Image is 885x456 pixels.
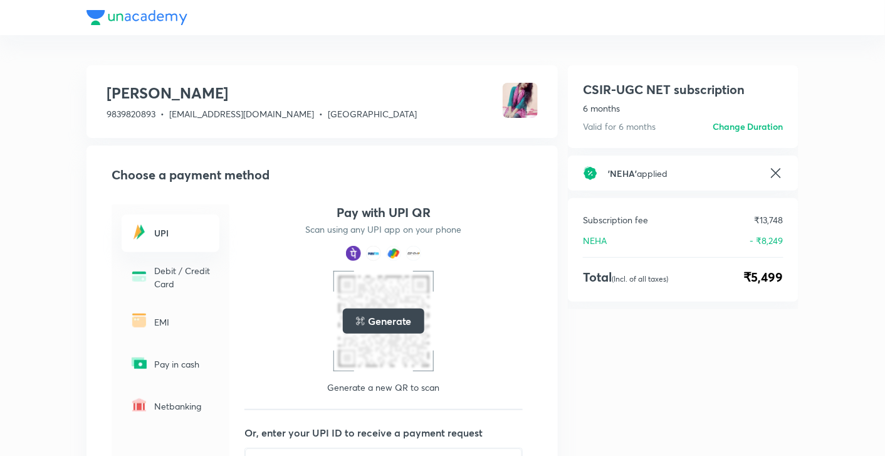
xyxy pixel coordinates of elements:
[154,226,212,240] h6: UPI
[337,204,431,221] h4: Pay with UPI QR
[154,358,212,371] p: Pay in cash
[154,264,212,290] p: Debit / Credit Card
[355,316,365,326] img: loading..
[366,246,381,261] img: payment method
[129,267,149,287] img: -
[750,234,783,247] p: - ₹8,249
[583,80,745,99] h1: CSIR-UGC NET subscription
[154,400,212,413] p: Netbanking
[129,222,149,242] img: -
[608,167,637,179] span: ' NEHA '
[169,108,314,120] span: [EMAIL_ADDRESS][DOMAIN_NAME]
[608,167,758,180] h6: applied
[129,353,149,373] img: -
[583,102,783,115] p: 6 months
[160,108,164,120] span: •
[755,213,783,226] p: ₹13,748
[368,314,411,329] h5: Generate
[743,268,783,287] span: ₹5,499
[107,83,417,103] h3: [PERSON_NAME]
[319,108,323,120] span: •
[328,381,440,394] p: Generate a new QR to scan
[154,315,212,329] p: EMI
[107,108,155,120] span: 9839820893
[713,120,783,133] h6: Change Duration
[112,166,538,184] h2: Choose a payment method
[583,120,656,133] p: Valid for 6 months
[503,83,538,118] img: Avatar
[129,310,149,331] img: -
[306,223,462,236] p: Scan using any UPI app on your phone
[583,213,648,226] p: Subscription fee
[244,425,538,440] p: Or, enter your UPI ID to receive a payment request
[129,395,149,415] img: -
[583,234,607,247] p: NEHA
[386,246,401,261] img: payment method
[583,268,668,287] h4: Total
[328,108,417,120] span: [GEOGRAPHIC_DATA]
[612,274,668,284] p: (Incl. of all taxes)
[406,246,421,261] img: payment method
[346,246,361,261] img: payment method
